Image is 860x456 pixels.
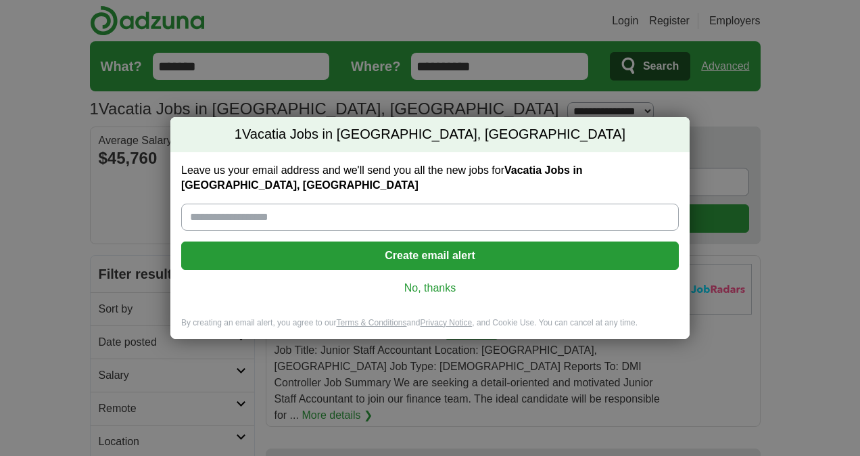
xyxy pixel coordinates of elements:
a: Privacy Notice [421,318,473,327]
strong: Vacatia Jobs in [GEOGRAPHIC_DATA], [GEOGRAPHIC_DATA] [181,164,583,191]
div: By creating an email alert, you agree to our and , and Cookie Use. You can cancel at any time. [170,317,690,340]
h2: Vacatia Jobs in [GEOGRAPHIC_DATA], [GEOGRAPHIC_DATA] [170,117,690,152]
span: 1 [235,125,242,144]
a: No, thanks [192,281,668,296]
button: Create email alert [181,242,679,270]
label: Leave us your email address and we'll send you all the new jobs for [181,163,679,193]
a: Terms & Conditions [336,318,406,327]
